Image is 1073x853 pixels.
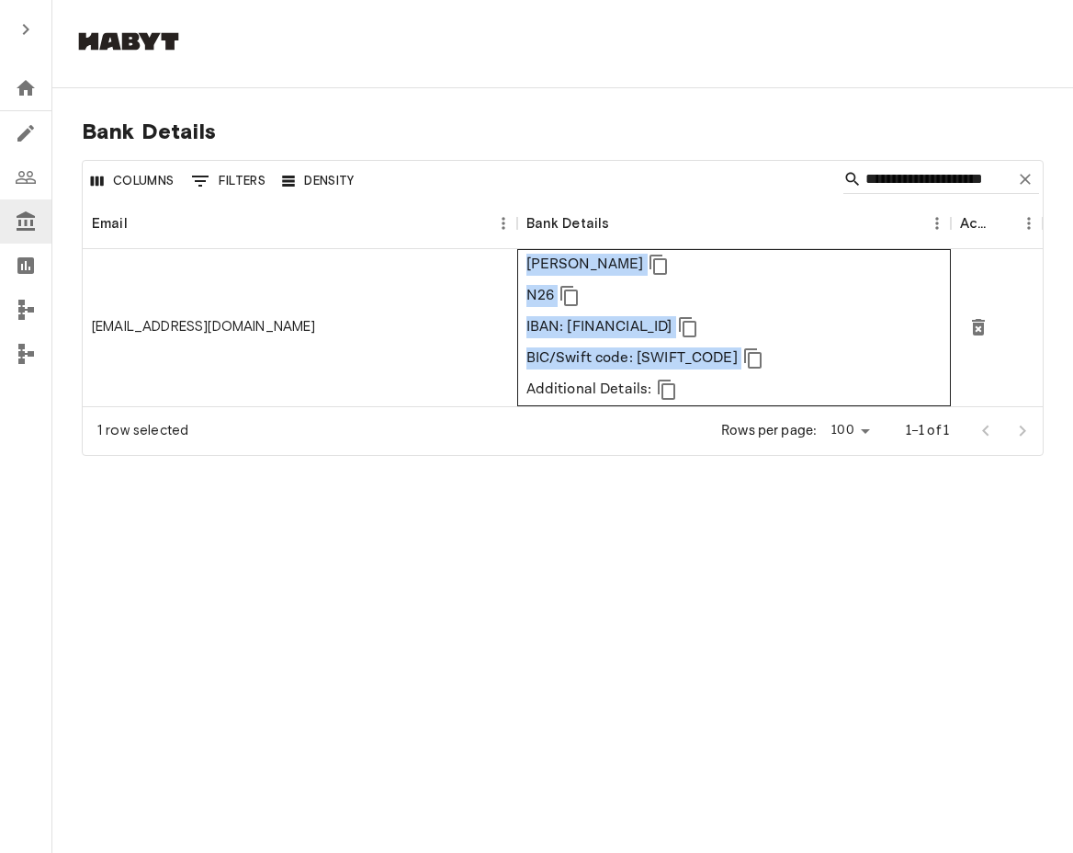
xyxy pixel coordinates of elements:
p: Rows per page: [721,421,817,440]
button: Sort [128,210,153,236]
button: Menu [490,210,517,237]
button: Density [277,167,359,196]
button: Clear [1011,165,1039,193]
div: Email [83,198,517,249]
button: Menu [1015,210,1043,237]
div: Bank Details [517,198,952,249]
p: BIC/Swift code: [SWIFT_CODE] [526,347,738,370]
p: 1–1 of 1 [906,421,949,440]
p: Additional Details: [526,379,652,401]
button: Sort [609,210,635,236]
div: Actions [960,198,989,249]
button: Menu [923,210,951,237]
img: Habyt [73,32,184,51]
span: Bank Details [82,118,1044,145]
div: kpiaskivska@gmail.com [92,317,316,336]
div: Bank Details [526,198,610,249]
div: Email [92,198,128,249]
button: Sort [989,210,1015,236]
p: N26 [526,285,554,307]
div: Search [843,165,1039,198]
div: 1 row selected [97,421,188,440]
p: [PERSON_NAME] [526,254,644,276]
div: Actions [951,198,1043,249]
p: IBAN: [FINANCIAL_ID] [526,316,672,338]
button: Select columns [86,167,179,196]
div: 100 [824,417,875,444]
button: Show filters [186,166,271,196]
